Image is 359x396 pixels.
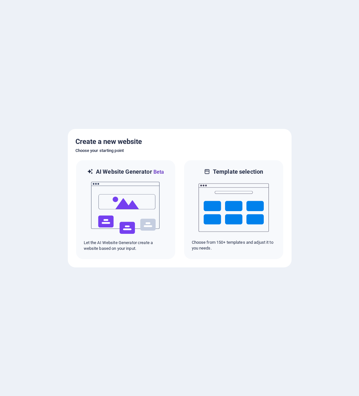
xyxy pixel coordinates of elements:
[192,240,276,251] p: Choose from 150+ templates and adjust it to you needs.
[84,240,168,251] p: Let the AI Website Generator create a website based on your input.
[90,176,161,240] img: ai
[96,168,164,176] h6: AI Website Generator
[75,147,284,154] h6: Choose your starting point
[152,169,164,175] span: Beta
[75,137,284,147] h5: Create a new website
[183,160,284,260] div: Template selectionChoose from 150+ templates and adjust it to you needs.
[75,160,176,260] div: AI Website GeneratorBetaaiLet the AI Website Generator create a website based on your input.
[213,168,263,176] h6: Template selection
